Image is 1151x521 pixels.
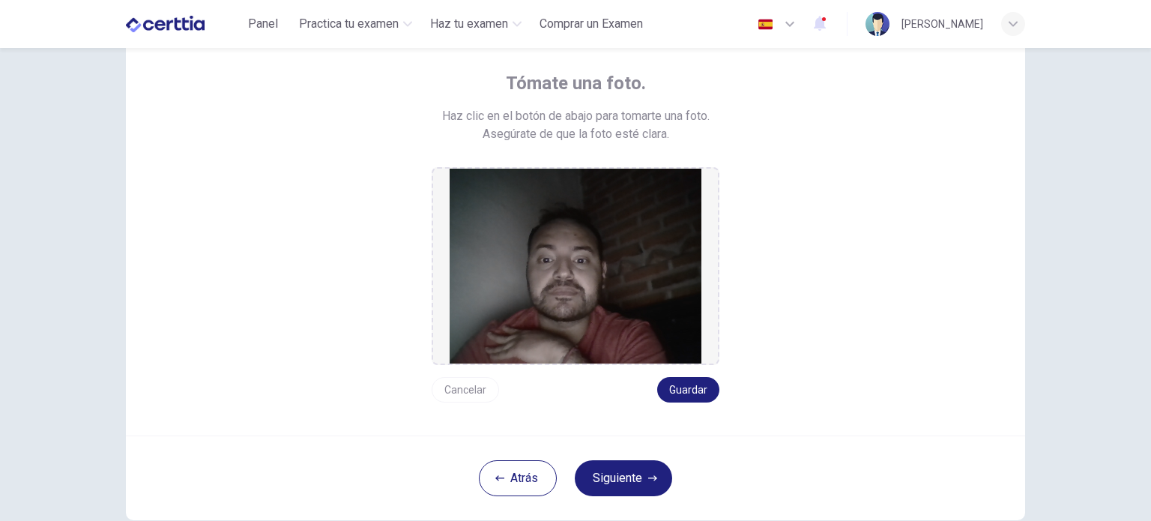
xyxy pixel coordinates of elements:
[901,15,983,33] div: [PERSON_NAME]
[293,10,418,37] button: Practica tu examen
[126,9,239,39] a: CERTTIA logo
[865,12,889,36] img: Profile picture
[657,377,719,403] button: Guardar
[424,10,528,37] button: Haz tu examen
[575,460,672,496] button: Siguiente
[430,15,508,33] span: Haz tu examen
[239,10,287,37] button: Panel
[432,377,499,403] button: Cancelar
[534,10,649,37] button: Comprar un Examen
[248,15,278,33] span: Panel
[506,71,646,95] span: Tómate una foto.
[479,460,557,496] button: Atrás
[756,19,775,30] img: es
[126,9,205,39] img: CERTTIA logo
[299,15,399,33] span: Practica tu examen
[483,125,669,143] span: Asegúrate de que la foto esté clara.
[450,169,701,364] img: preview screemshot
[540,15,643,33] span: Comprar un Examen
[442,107,710,125] span: Haz clic en el botón de abajo para tomarte una foto.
